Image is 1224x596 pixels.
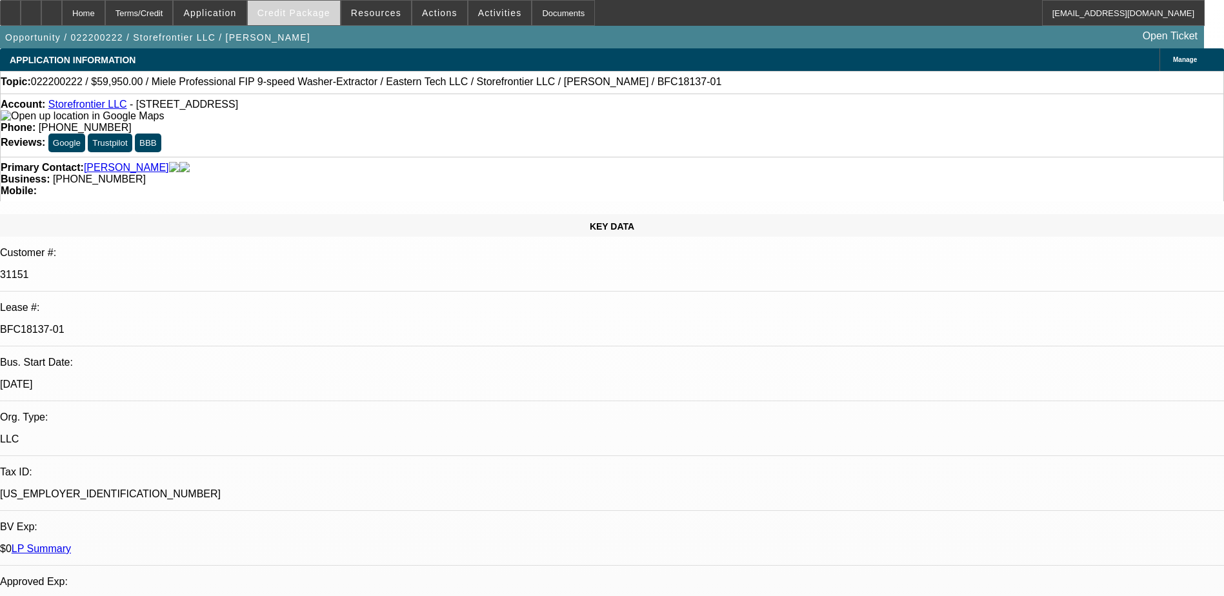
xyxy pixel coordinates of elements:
[590,221,634,232] span: KEY DATA
[183,8,236,18] span: Application
[1,110,164,121] a: View Google Maps
[1,99,45,110] strong: Account:
[5,32,310,43] span: Opportunity / 022200222 / Storefrontier LLC / [PERSON_NAME]
[48,134,85,152] button: Google
[341,1,411,25] button: Resources
[12,543,71,554] a: LP Summary
[478,8,522,18] span: Activities
[1,185,37,196] strong: Mobile:
[169,162,179,174] img: facebook-icon.png
[10,55,135,65] span: APPLICATION INFORMATION
[88,134,132,152] button: Trustpilot
[1138,25,1203,47] a: Open Ticket
[39,122,132,133] span: [PHONE_NUMBER]
[257,8,330,18] span: Credit Package
[248,1,340,25] button: Credit Package
[84,162,169,174] a: [PERSON_NAME]
[468,1,532,25] button: Activities
[351,8,401,18] span: Resources
[412,1,467,25] button: Actions
[1,162,84,174] strong: Primary Contact:
[135,134,161,152] button: BBB
[31,76,721,88] span: 022200222 / $59,950.00 / Miele Professional FIP 9-speed Washer-Extractor / Eastern Tech LLC / Sto...
[1,137,45,148] strong: Reviews:
[1,110,164,122] img: Open up location in Google Maps
[1,174,50,184] strong: Business:
[1,122,35,133] strong: Phone:
[179,162,190,174] img: linkedin-icon.png
[1,76,31,88] strong: Topic:
[174,1,246,25] button: Application
[53,174,146,184] span: [PHONE_NUMBER]
[422,8,457,18] span: Actions
[1173,56,1197,63] span: Manage
[48,99,127,110] a: Storefrontier LLC
[130,99,238,110] span: - [STREET_ADDRESS]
